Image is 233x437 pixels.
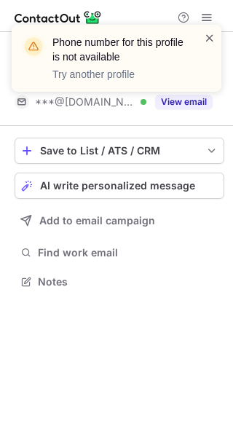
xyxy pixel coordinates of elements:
button: save-profile-one-click [15,138,224,164]
span: Add to email campaign [39,215,155,227]
span: Find work email [38,246,218,259]
button: AI write personalized message [15,173,224,199]
img: warning [22,35,45,58]
span: AI write personalized message [40,180,195,192]
button: Find work email [15,243,224,263]
p: Try another profile [52,67,186,82]
span: Notes [38,275,218,288]
header: Phone number for this profile is not available [52,35,186,64]
div: Save to List / ATS / CRM [40,145,199,157]
img: ContactOut v5.3.10 [15,9,102,26]
button: Notes [15,272,224,292]
button: Add to email campaign [15,208,224,234]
